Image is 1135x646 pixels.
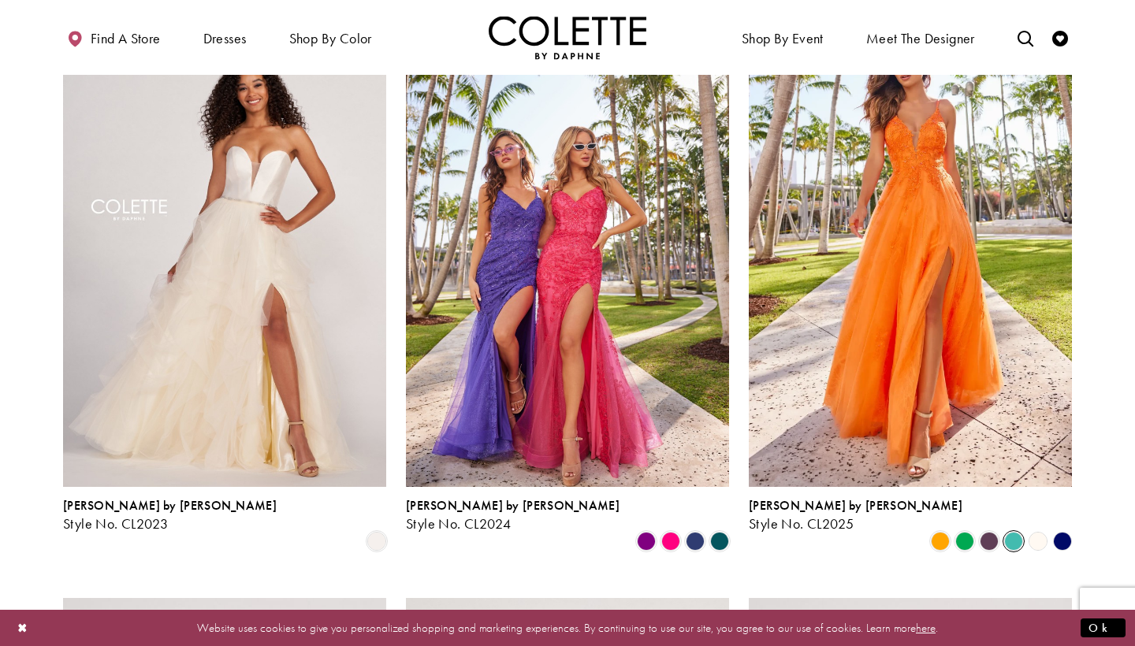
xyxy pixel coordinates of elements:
[63,499,277,532] div: Colette by Daphne Style No. CL2023
[489,16,646,59] img: Colette by Daphne
[489,16,646,59] a: Visit Home Page
[203,31,247,46] span: Dresses
[406,17,729,486] a: Visit Colette by Daphne Style No. CL2024 Page
[406,497,620,514] span: [PERSON_NAME] by [PERSON_NAME]
[1004,532,1023,551] i: Turquoise
[661,532,680,551] i: Hot Pink
[63,497,277,514] span: [PERSON_NAME] by [PERSON_NAME]
[749,499,962,532] div: Colette by Daphne Style No. CL2025
[1053,532,1072,551] i: Sapphire
[1029,532,1048,551] i: Diamond White
[9,614,36,641] button: Close Dialog
[916,619,936,635] a: here
[955,532,974,551] i: Emerald
[749,497,962,514] span: [PERSON_NAME] by [PERSON_NAME]
[749,514,854,533] span: Style No. CL2025
[1014,16,1037,59] a: Toggle search
[199,16,251,59] span: Dresses
[113,617,1021,638] p: Website uses cookies to give you personalized shopping and marketing experiences. By continuing t...
[63,16,164,59] a: Find a store
[1081,618,1126,637] button: Submit Dialog
[63,17,386,486] a: Visit Colette by Daphne Style No. CL2023 Page
[285,16,376,59] span: Shop by color
[710,532,729,551] i: Spruce
[406,514,511,533] span: Style No. CL2024
[91,31,161,46] span: Find a store
[742,31,824,46] span: Shop By Event
[866,31,975,46] span: Meet the designer
[931,532,950,551] i: Orange
[862,16,979,59] a: Meet the designer
[686,532,705,551] i: Navy Blue
[367,532,386,551] i: Ivory
[637,532,656,551] i: Purple
[289,31,372,46] span: Shop by color
[749,17,1072,486] a: Visit Colette by Daphne Style No. CL2025 Page
[980,532,999,551] i: Plum
[1048,16,1072,59] a: Check Wishlist
[738,16,828,59] span: Shop By Event
[63,514,168,533] span: Style No. CL2023
[406,499,620,532] div: Colette by Daphne Style No. CL2024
